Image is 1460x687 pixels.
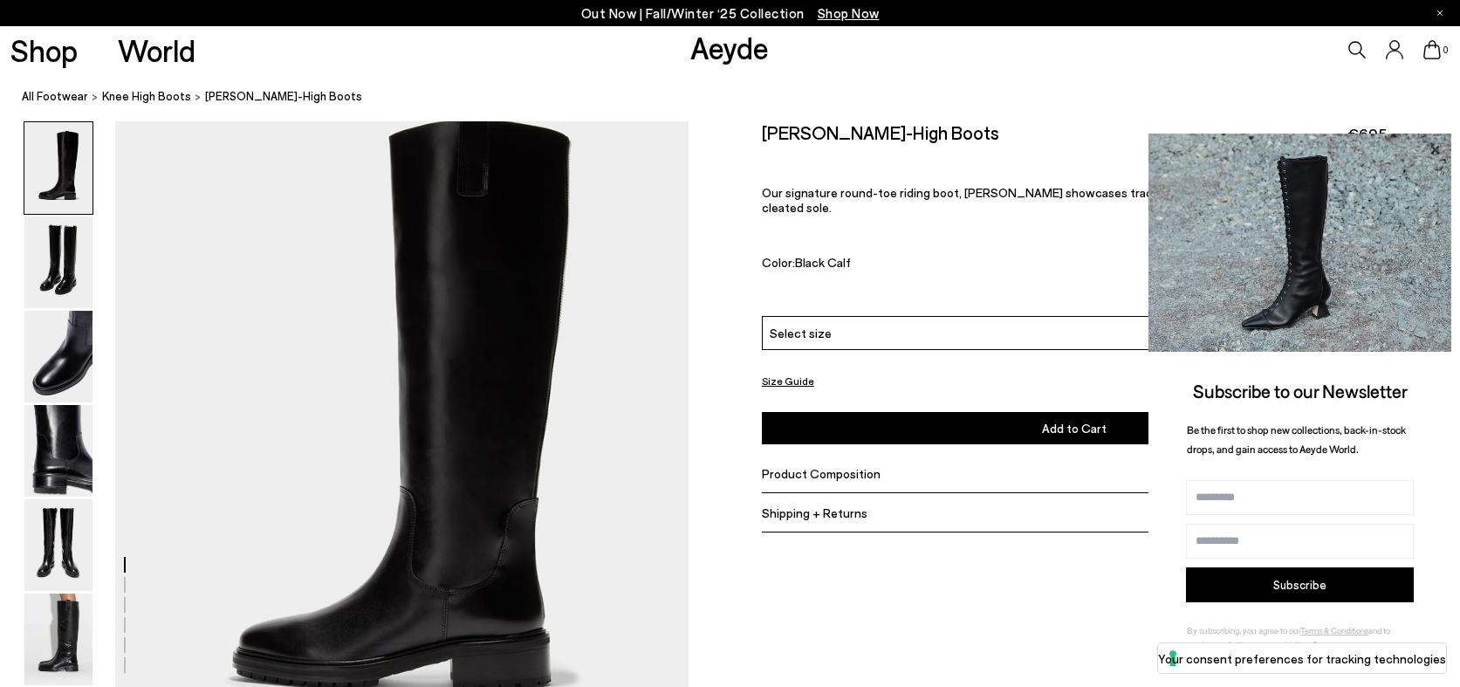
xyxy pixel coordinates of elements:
[1158,643,1446,673] button: Your consent preferences for tracking technologies
[205,87,362,106] span: [PERSON_NAME]-High Boots
[24,216,93,308] img: Henry Knee-High Boots - Image 2
[1158,649,1446,668] label: Your consent preferences for tracking technologies
[1347,123,1387,145] span: €695
[1148,134,1451,352] img: 2a6287a1333c9a56320fd6e7b3c4a9a9.jpg
[1441,45,1450,55] span: 0
[1187,625,1300,635] span: By subscribing, you agree to our
[762,185,1388,215] p: Our signature round-toe riding boot, [PERSON_NAME] showcases traditional detailing teamed with a ...
[690,29,769,65] a: Aeyde
[818,5,880,21] span: Navigate to /collections/new-in
[118,35,195,65] a: World
[102,87,191,106] a: knee high boots
[795,255,851,270] span: Black Calf
[1193,380,1408,402] span: Subscribe to our Newsletter
[10,35,78,65] a: Shop
[762,505,867,520] span: Shipping + Returns
[762,370,814,392] button: Size Guide
[102,89,191,103] span: knee high boots
[24,405,93,497] img: Henry Knee-High Boots - Image 4
[1187,423,1406,456] span: Be the first to shop new collections, back-in-stock drops, and gain access to Aeyde World.
[22,87,88,106] a: All Footwear
[762,412,1388,444] button: Add to Cart
[770,324,832,342] span: Select size
[24,122,93,214] img: Henry Knee-High Boots - Image 1
[762,121,999,143] h2: [PERSON_NAME]-High Boots
[24,594,93,685] img: Henry Knee-High Boots - Image 6
[1423,40,1441,59] a: 0
[762,466,881,481] span: Product Composition
[1300,625,1368,635] a: Terms & Conditions
[24,311,93,402] img: Henry Knee-High Boots - Image 3
[581,3,880,24] p: Out Now | Fall/Winter ‘25 Collection
[24,499,93,591] img: Henry Knee-High Boots - Image 5
[1186,567,1414,602] button: Subscribe
[22,73,1460,121] nav: breadcrumb
[762,255,1265,275] div: Color:
[1042,421,1107,436] span: Add to Cart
